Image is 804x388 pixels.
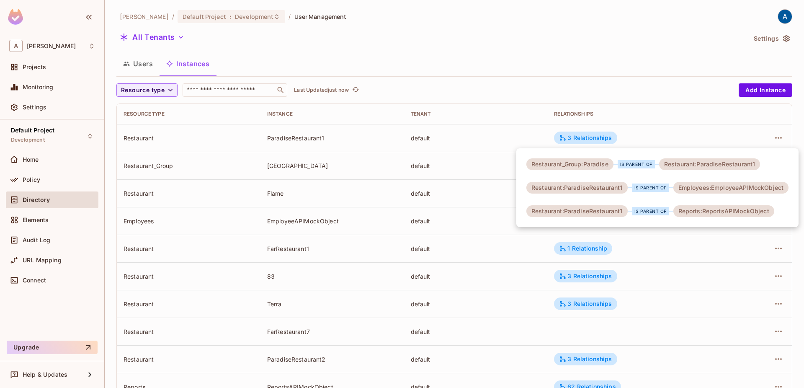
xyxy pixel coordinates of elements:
div: Restaurant:ParadiseRestaurant1 [526,205,628,217]
div: Reports:ReportsAPIMockObject [673,205,774,217]
div: is parent of [632,184,669,192]
div: Employees:EmployeeAPIMockObject [673,182,789,194]
div: Restaurant_Group:Paradise [526,158,613,170]
div: is parent of [632,207,669,215]
div: Restaurant:ParadiseRestaurant1 [659,158,760,170]
div: is parent of [618,160,655,168]
div: Restaurant:ParadiseRestaurant1 [526,182,628,194]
